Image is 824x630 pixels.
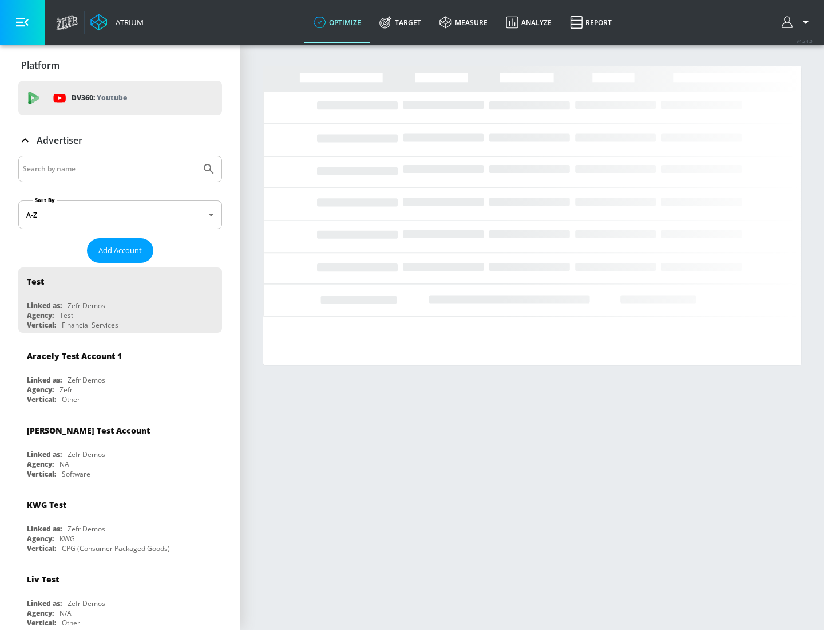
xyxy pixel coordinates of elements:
[62,320,118,330] div: Financial Services
[60,534,75,544] div: KWG
[27,375,62,385] div: Linked as:
[60,385,73,395] div: Zefr
[18,267,222,333] div: TestLinked as:Zefr DemosAgency:TestVertical:Financial Services
[18,491,222,556] div: KWG TestLinked as:Zefr DemosAgency:KWGVertical:CPG (Consumer Packaged Goods)
[18,416,222,482] div: [PERSON_NAME] Test AccountLinked as:Zefr DemosAgency:NAVertical:Software
[33,196,57,204] label: Sort By
[23,162,196,176] input: Search by name
[68,301,105,310] div: Zefr Demos
[797,38,813,44] span: v 4.24.0
[430,2,497,43] a: measure
[27,450,62,459] div: Linked as:
[27,598,62,608] div: Linked as:
[62,618,80,628] div: Other
[27,395,56,404] div: Vertical:
[21,59,60,72] p: Platform
[111,17,144,27] div: Atrium
[27,534,54,544] div: Agency:
[370,2,430,43] a: Target
[27,459,54,469] div: Agency:
[62,469,90,479] div: Software
[68,524,105,534] div: Zefr Demos
[68,450,105,459] div: Zefr Demos
[27,276,44,287] div: Test
[497,2,561,43] a: Analyze
[27,310,54,320] div: Agency:
[18,342,222,407] div: Aracely Test Account 1Linked as:Zefr DemosAgency:ZefrVertical:Other
[18,49,222,81] div: Platform
[27,320,56,330] div: Vertical:
[37,134,82,147] p: Advertiser
[97,92,127,104] p: Youtube
[27,385,54,395] div: Agency:
[62,395,80,404] div: Other
[62,544,170,553] div: CPG (Consumer Packaged Goods)
[27,524,62,534] div: Linked as:
[18,81,222,115] div: DV360: Youtube
[60,608,72,618] div: N/A
[60,459,69,469] div: NA
[27,469,56,479] div: Vertical:
[98,244,142,257] span: Add Account
[68,375,105,385] div: Zefr Demos
[27,499,66,510] div: KWG Test
[87,238,153,263] button: Add Account
[68,598,105,608] div: Zefr Demos
[304,2,370,43] a: optimize
[72,92,127,104] p: DV360:
[27,425,150,436] div: [PERSON_NAME] Test Account
[27,351,122,361] div: Aracely Test Account 1
[90,14,144,31] a: Atrium
[27,544,56,553] div: Vertical:
[18,124,222,156] div: Advertiser
[27,301,62,310] div: Linked as:
[60,310,73,320] div: Test
[561,2,621,43] a: Report
[18,200,222,229] div: A-Z
[27,608,54,618] div: Agency:
[27,618,56,628] div: Vertical:
[27,574,59,585] div: Liv Test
